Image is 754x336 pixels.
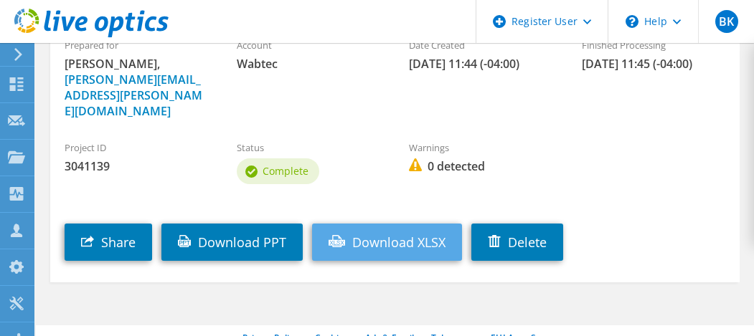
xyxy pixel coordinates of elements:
[237,140,380,155] label: Status
[65,224,152,261] a: Share
[409,56,552,72] span: [DATE] 11:44 (-04:00)
[715,10,738,33] span: BK
[409,38,552,52] label: Date Created
[237,56,380,72] span: Wabtec
[582,56,725,72] span: [DATE] 11:45 (-04:00)
[582,38,725,52] label: Finished Processing
[65,72,202,119] a: [PERSON_NAME][EMAIL_ADDRESS][PERSON_NAME][DOMAIN_NAME]
[312,224,462,261] a: Download XLSX
[161,224,303,261] a: Download PPT
[237,38,380,52] label: Account
[65,158,208,174] span: 3041139
[626,15,638,28] svg: \n
[409,158,552,174] span: 0 detected
[409,140,552,155] label: Warnings
[65,56,208,119] span: [PERSON_NAME],
[471,224,563,261] a: Delete
[65,140,208,155] label: Project ID
[263,164,308,178] span: Complete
